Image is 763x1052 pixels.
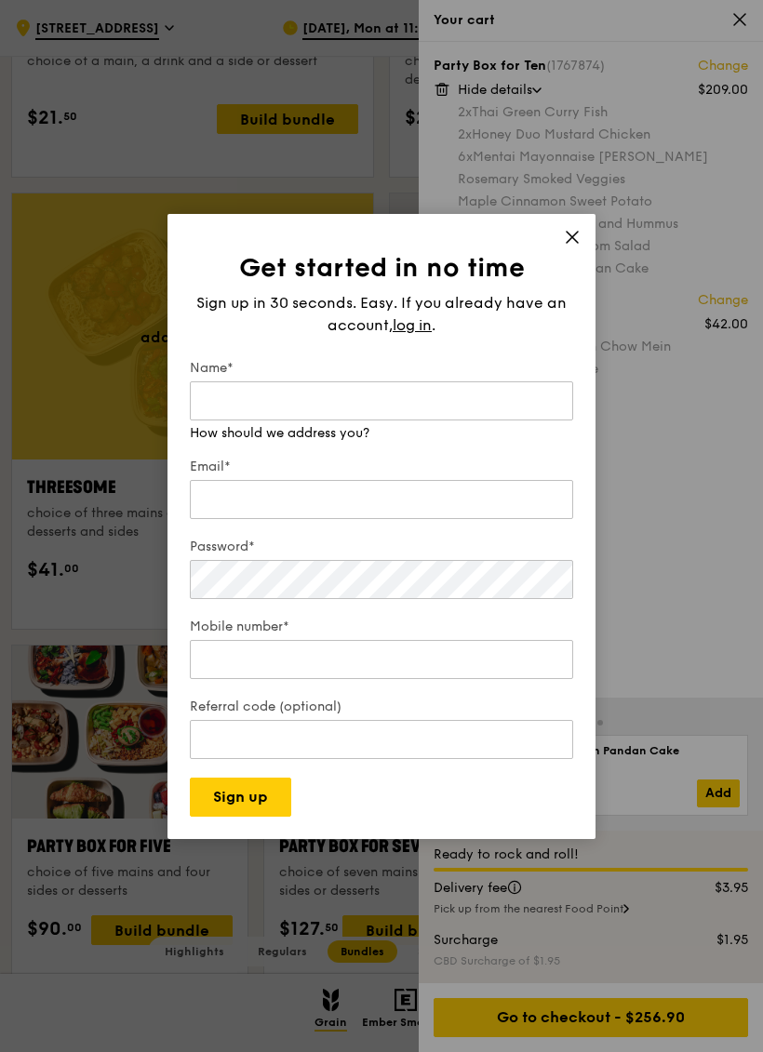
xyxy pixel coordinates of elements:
[190,458,573,476] label: Email*
[190,698,573,716] label: Referral code (optional)
[190,618,573,636] label: Mobile number*
[393,314,432,337] span: log in
[196,294,567,334] span: Sign up in 30 seconds. Easy. If you already have an account,
[190,251,573,285] h1: Get started in no time
[190,538,573,556] label: Password*
[432,316,435,334] span: .
[190,359,573,378] label: Name*
[190,424,573,443] div: How should we address you?
[190,778,291,817] button: Sign up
